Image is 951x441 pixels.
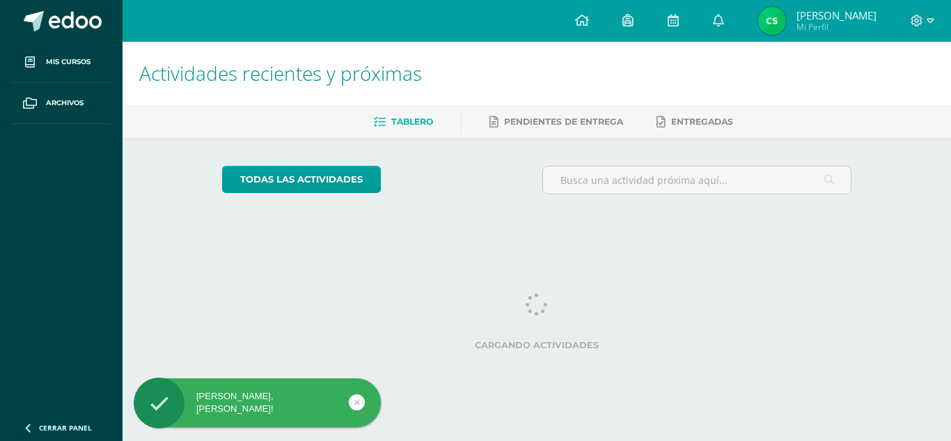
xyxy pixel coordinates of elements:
[543,167,851,194] input: Busca una actividad próxima aquí...
[671,116,733,127] span: Entregadas
[139,60,422,86] span: Actividades recientes y próximas
[11,42,111,83] a: Mis cursos
[796,8,877,22] span: [PERSON_NAME]
[758,7,786,35] img: 57216dc923150b4d7b8963b3ee7bcb86.png
[391,116,433,127] span: Tablero
[134,390,381,415] div: [PERSON_NAME], [PERSON_NAME]!
[39,423,92,433] span: Cerrar panel
[489,111,623,133] a: Pendientes de entrega
[222,340,852,350] label: Cargando actividades
[11,83,111,124] a: Archivos
[46,56,91,68] span: Mis cursos
[796,21,877,33] span: Mi Perfil
[374,111,433,133] a: Tablero
[46,98,84,109] span: Archivos
[657,111,733,133] a: Entregadas
[504,116,623,127] span: Pendientes de entrega
[222,166,381,193] a: todas las Actividades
